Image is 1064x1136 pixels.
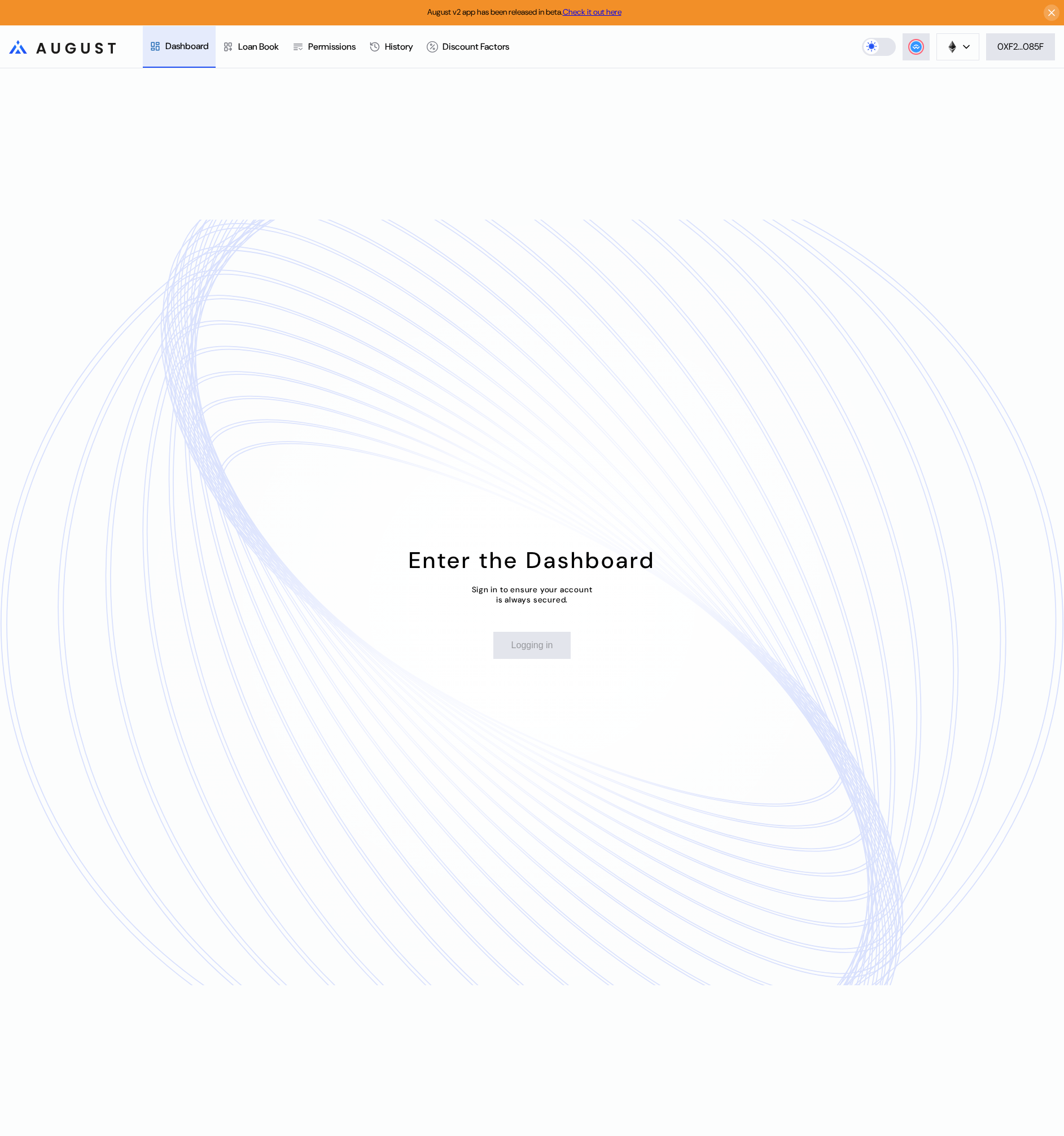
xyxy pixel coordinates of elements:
[216,26,286,68] a: Loan Book
[143,26,216,68] a: Dashboard
[238,41,279,53] div: Loan Book
[362,26,420,68] a: History
[427,7,621,17] span: August v2 app has been released in beta.
[443,41,509,53] div: Discount Factors
[493,632,571,659] button: Logging in
[936,33,979,60] button: chain logo
[420,26,516,68] a: Discount Factors
[563,7,621,17] a: Check it out here
[286,26,362,68] a: Permissions
[472,584,593,605] div: Sign in to ensure your account is always secured.
[308,41,356,53] div: Permissions
[409,545,655,575] div: Enter the Dashboard
[997,41,1044,53] div: 0XF2...085F
[946,41,958,53] img: chain logo
[986,33,1055,60] button: 0XF2...085F
[165,40,209,52] div: Dashboard
[385,41,413,53] div: History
